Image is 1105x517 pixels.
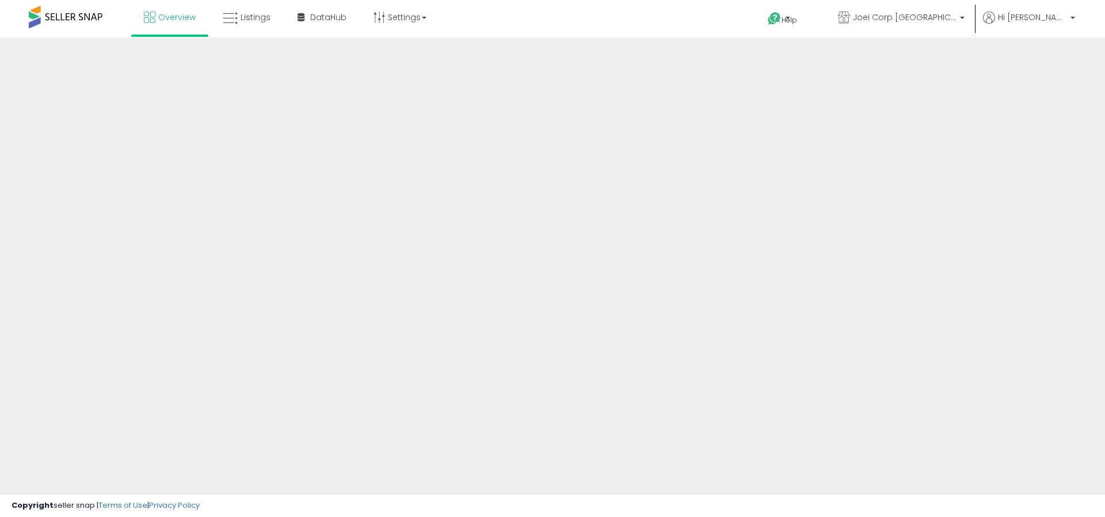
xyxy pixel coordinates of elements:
[767,12,782,26] i: Get Help
[149,500,200,511] a: Privacy Policy
[12,500,54,511] strong: Copyright
[759,3,820,37] a: Help
[310,12,346,23] span: DataHub
[853,12,957,23] span: Joei Corp [GEOGRAPHIC_DATA]
[782,15,797,25] span: Help
[983,12,1075,37] a: Hi [PERSON_NAME]
[12,500,200,511] div: seller snap | |
[158,12,196,23] span: Overview
[98,500,147,511] a: Terms of Use
[241,12,270,23] span: Listings
[998,12,1067,23] span: Hi [PERSON_NAME]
